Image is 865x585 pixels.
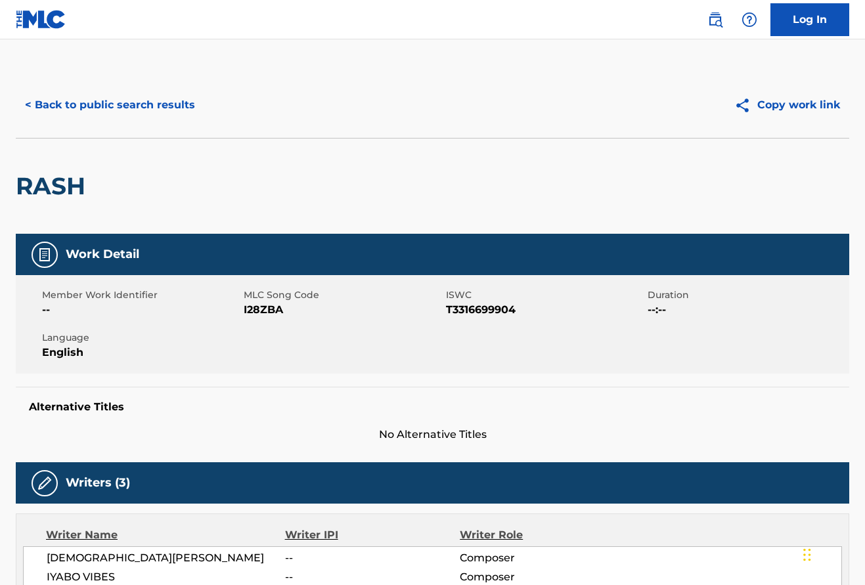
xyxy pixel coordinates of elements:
[66,247,139,262] h5: Work Detail
[736,7,763,33] div: Help
[803,535,811,574] div: Drag
[648,302,846,318] span: --:--
[648,288,846,302] span: Duration
[37,475,53,491] img: Writers
[42,331,240,345] span: Language
[734,97,757,114] img: Copy work link
[460,550,619,566] span: Composer
[285,569,460,585] span: --
[66,475,130,490] h5: Writers (3)
[799,522,865,585] iframe: Chat Widget
[460,569,619,585] span: Composer
[707,12,723,28] img: search
[47,550,285,566] span: [DEMOGRAPHIC_DATA][PERSON_NAME]
[244,302,442,318] span: I28ZBA
[29,401,836,414] h5: Alternative Titles
[285,550,460,566] span: --
[47,569,285,585] span: IYABO VIBES
[37,247,53,263] img: Work Detail
[46,527,285,543] div: Writer Name
[42,288,240,302] span: Member Work Identifier
[446,302,644,318] span: T3316699904
[725,89,849,121] button: Copy work link
[742,12,757,28] img: help
[702,7,728,33] a: Public Search
[446,288,644,302] span: ISWC
[16,427,849,443] span: No Alternative Titles
[770,3,849,36] a: Log In
[285,527,460,543] div: Writer IPI
[42,345,240,360] span: English
[42,302,240,318] span: --
[16,89,204,121] button: < Back to public search results
[460,527,619,543] div: Writer Role
[16,171,92,201] h2: RASH
[244,288,442,302] span: MLC Song Code
[16,10,66,29] img: MLC Logo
